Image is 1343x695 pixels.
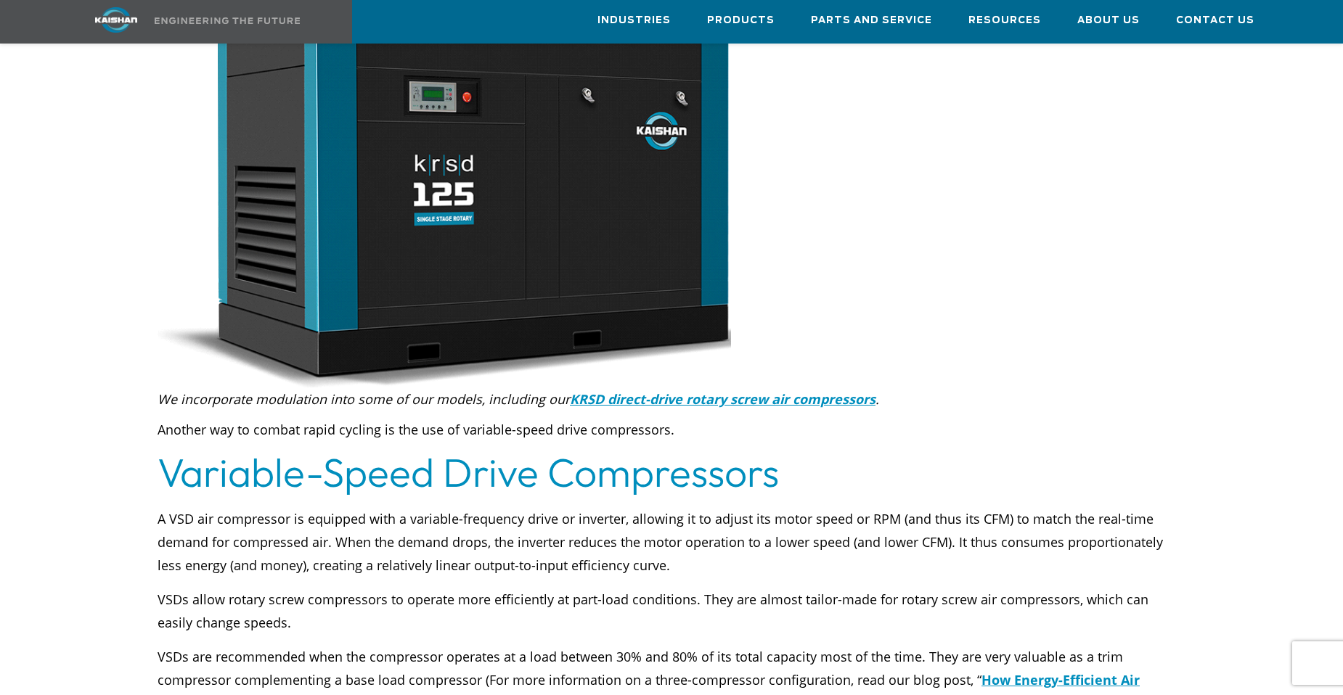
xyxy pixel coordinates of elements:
img: Engineering the future [155,17,300,24]
a: Resources [968,1,1041,40]
span: Industries [597,12,671,29]
img: kaishan logo [62,7,171,33]
span: Contact Us [1176,12,1254,29]
a: About Us [1077,1,1140,40]
span: Parts and Service [811,12,932,29]
a: Industries [597,1,671,40]
span: Products [707,12,775,29]
span: About Us [1077,12,1140,29]
p: Another way to combat rapid cycling is the use of variable-speed drive compressors. [158,418,1185,441]
span: Resources [968,12,1041,29]
h2: Variable-Speed Drive Compressors [158,452,1185,493]
p: VSDs allow rotary screw compressors to operate more efficiently at part-load conditions. They are... [158,588,1185,634]
a: KRSD direct-drive rotary screw air compressors [570,390,875,408]
em: We incorporate modulation into some of our models, including our . [158,390,879,408]
a: Products [707,1,775,40]
a: Contact Us [1176,1,1254,40]
p: A VSD air compressor is equipped with a variable-frequency drive or inverter, allowing it to adju... [158,507,1185,577]
a: Parts and Service [811,1,932,40]
img: krsd125 [158,7,732,388]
